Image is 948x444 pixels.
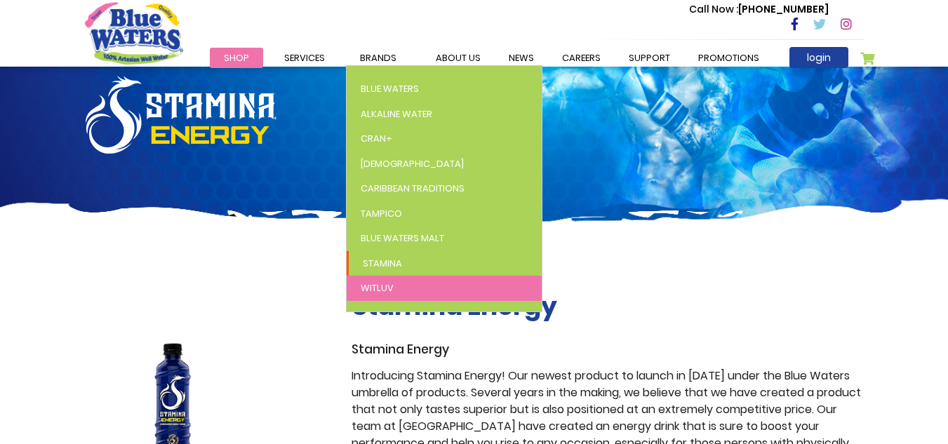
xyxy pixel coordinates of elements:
[361,157,464,170] span: [DEMOGRAPHIC_DATA]
[284,51,325,65] span: Services
[361,281,394,295] span: WitLuv
[224,51,249,65] span: Shop
[361,132,392,145] span: Cran+
[548,48,615,68] a: careers
[85,2,183,64] a: store logo
[789,47,848,68] a: login
[363,257,402,270] span: Stamina
[352,342,864,357] h3: Stamina Energy
[361,231,444,245] span: Blue Waters Malt
[684,48,773,68] a: Promotions
[689,2,829,17] p: [PHONE_NUMBER]
[615,48,684,68] a: support
[689,2,738,16] span: Call Now :
[422,48,495,68] a: about us
[361,82,419,95] span: Blue Waters
[495,48,548,68] a: News
[352,291,864,321] h2: Stamina Energy
[361,207,402,220] span: Tampico
[361,182,465,195] span: Caribbean Traditions
[361,107,432,121] span: Alkaline Water
[360,51,396,65] span: Brands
